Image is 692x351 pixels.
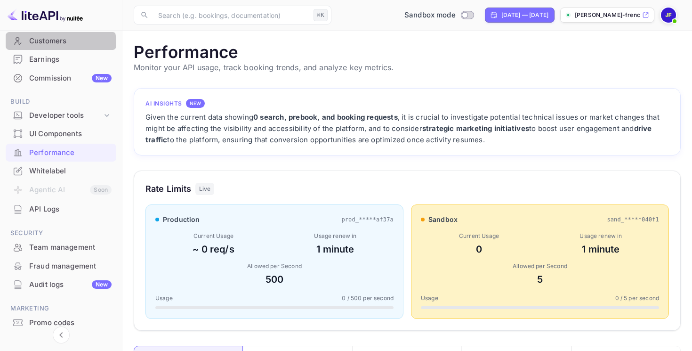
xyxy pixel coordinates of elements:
a: Earnings [6,50,116,68]
span: Security [6,228,116,238]
div: Customers [6,32,116,50]
div: Team management [29,242,112,253]
a: Audit logsNew [6,276,116,293]
a: UI Components [6,125,116,142]
div: Audit logs [29,279,112,290]
a: CommissionNew [6,69,116,87]
a: Performance [6,144,116,161]
div: 1 minute [277,242,394,256]
div: Allowed per Second [155,262,394,270]
p: Monitor your API usage, track booking trends, and analyze key metrics. [134,62,681,73]
div: Performance [6,144,116,162]
div: Switch to Production mode [401,10,477,21]
h4: AI Insights [145,99,182,108]
div: Promo codes [29,318,112,328]
div: Customers [29,36,112,47]
div: API Logs [6,200,116,219]
span: production [163,214,200,224]
div: 0 [421,242,537,256]
a: Whitelabel [6,162,116,180]
div: ⌘K [314,9,328,21]
img: LiteAPI logo [8,8,83,23]
span: Usage [155,294,173,302]
a: Customers [6,32,116,49]
div: Current Usage [155,232,272,240]
strong: 0 search, prebook, and booking requests [253,113,398,122]
button: Collapse navigation [53,327,70,343]
a: API Logs [6,200,116,218]
div: Team management [6,238,116,257]
span: sandbox [428,214,458,224]
div: UI Components [6,125,116,143]
input: Search (e.g. bookings, documentation) [153,6,310,24]
h1: Performance [134,42,681,62]
a: Promo codes [6,314,116,331]
p: [PERSON_NAME]-french-vqmdi.nuite... [575,11,640,19]
div: 1 minute [543,242,659,256]
div: [DATE] — [DATE] [501,11,548,19]
div: Fraud management [29,261,112,272]
span: 0 / 500 per second [342,294,394,302]
span: 0 / 5 per second [615,294,659,302]
a: Fraud management [6,257,116,275]
span: Usage [421,294,438,302]
div: NEW [186,99,205,108]
span: Sandbox mode [404,10,456,21]
div: UI Components [29,129,112,139]
div: Usage renew in [277,232,394,240]
div: 500 [155,272,394,286]
div: ~ 0 req/s [155,242,272,256]
div: Live [195,183,215,195]
a: Team management [6,238,116,256]
span: Marketing [6,303,116,314]
div: Current Usage [421,232,537,240]
div: Whitelabel [29,166,112,177]
span: Build [6,97,116,107]
div: 5 [421,272,659,286]
div: Commission [29,73,112,84]
div: Fraud management [6,257,116,276]
div: New [92,74,112,82]
div: Given the current data showing , it is crucial to investigate potential technical issues or marke... [145,112,669,146]
img: Jon French [661,8,676,23]
div: Earnings [29,54,112,65]
div: Promo codes [6,314,116,332]
div: Allowed per Second [421,262,659,270]
strong: strategic marketing initiatives [422,124,529,133]
div: Audit logsNew [6,276,116,294]
div: Earnings [6,50,116,69]
div: API Logs [29,204,112,215]
div: Developer tools [6,107,116,124]
div: Performance [29,147,112,158]
div: Usage renew in [543,232,659,240]
div: Whitelabel [6,162,116,180]
div: New [92,280,112,289]
div: CommissionNew [6,69,116,88]
div: Developer tools [29,110,102,121]
h3: Rate Limits [145,182,192,195]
